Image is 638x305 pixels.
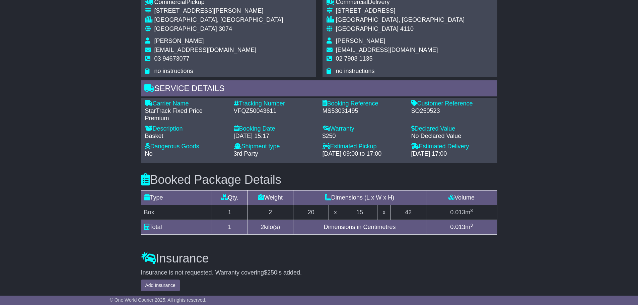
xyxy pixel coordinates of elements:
[411,107,493,115] div: SO250523
[145,125,227,133] div: Description
[336,47,438,53] span: [EMAIL_ADDRESS][DOMAIN_NAME]
[110,297,207,303] span: © One World Courier 2025. All rights reserved.
[234,143,316,150] div: Shipment type
[323,150,405,158] div: [DATE] 09:00 to 17:00
[336,16,465,24] div: [GEOGRAPHIC_DATA], [GEOGRAPHIC_DATA]
[342,205,377,220] td: 15
[212,190,247,205] td: Qty.
[323,107,405,115] div: MS53031495
[145,133,227,140] div: Basket
[336,37,385,44] span: [PERSON_NAME]
[141,205,212,220] td: Box
[329,205,342,220] td: x
[391,205,426,220] td: 42
[145,150,153,157] span: No
[247,190,293,205] td: Weight
[293,205,329,220] td: 20
[234,133,316,140] div: [DATE] 15:17
[426,220,497,235] td: m
[323,125,405,133] div: Warranty
[247,205,293,220] td: 2
[154,47,257,53] span: [EMAIL_ADDRESS][DOMAIN_NAME]
[141,80,497,98] div: Service Details
[154,16,283,24] div: [GEOGRAPHIC_DATA], [GEOGRAPHIC_DATA]
[247,220,293,235] td: kilo(s)
[141,280,180,291] button: Add Insurance
[400,25,414,32] span: 4110
[411,150,493,158] div: [DATE] 17:00
[212,205,247,220] td: 1
[293,190,426,205] td: Dimensions (L x W x H)
[141,269,497,277] div: Insurance is not requested. Warranty covering is added.
[336,25,399,32] span: [GEOGRAPHIC_DATA]
[234,150,258,157] span: 3rd Party
[234,107,316,115] div: VFQZ50043611
[411,100,493,107] div: Customer Reference
[219,25,232,32] span: 3074
[145,100,227,107] div: Carrier Name
[323,143,405,150] div: Estimated Pickup
[141,190,212,205] td: Type
[411,125,493,133] div: Declared Value
[141,173,497,186] h3: Booked Package Details
[411,143,493,150] div: Estimated Delivery
[470,223,473,228] sup: 3
[154,37,204,44] span: [PERSON_NAME]
[450,209,465,216] span: 0.013
[426,190,497,205] td: Volume
[336,55,373,62] span: 02 7908 1135
[141,220,212,235] td: Total
[377,205,391,220] td: x
[411,133,493,140] div: No Declared Value
[154,55,190,62] span: 03 94673077
[154,68,193,74] span: no instructions
[336,68,375,74] span: no instructions
[145,143,227,150] div: Dangerous Goods
[154,25,217,32] span: [GEOGRAPHIC_DATA]
[154,7,283,15] div: [STREET_ADDRESS][PERSON_NAME]
[264,269,277,276] span: $250
[450,224,465,230] span: 0.013
[212,220,247,235] td: 1
[470,208,473,213] sup: 3
[323,100,405,107] div: Booking Reference
[145,107,227,122] div: StarTrack Fixed Price Premium
[234,100,316,107] div: Tracking Number
[141,252,497,265] h3: Insurance
[234,125,316,133] div: Booking Date
[293,220,426,235] td: Dimensions in Centimetres
[426,205,497,220] td: m
[261,224,264,230] span: 2
[336,7,465,15] div: [STREET_ADDRESS]
[323,133,405,140] div: $250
